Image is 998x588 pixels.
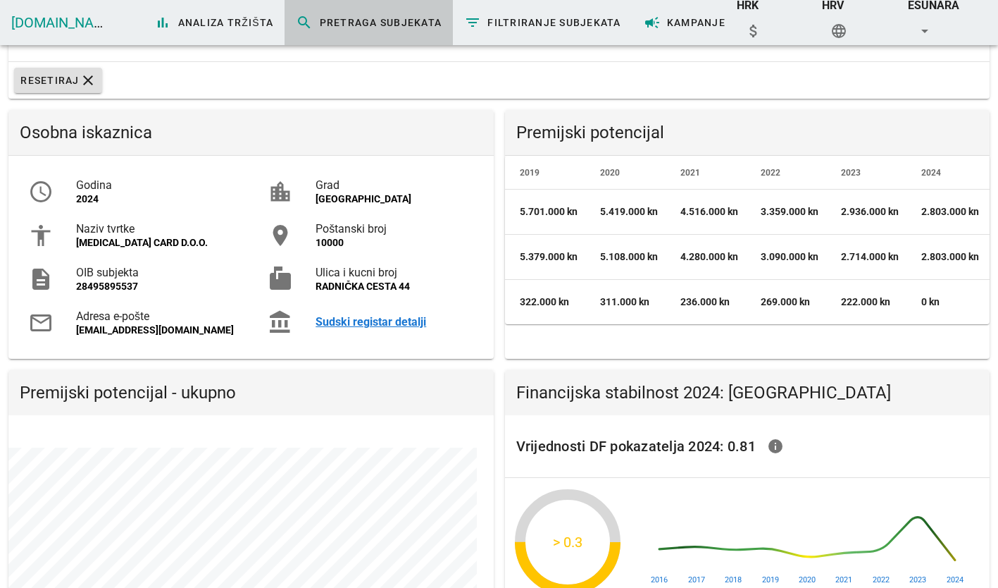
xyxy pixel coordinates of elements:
[316,266,473,279] div: Ulica i kucni broj
[268,310,293,335] i: account_balance
[830,280,910,324] td: 222.000 kn
[76,281,234,293] div: 28495895537
[767,438,784,455] i: info
[154,14,171,31] i: bar_chart
[910,280,990,324] td: 0 kn
[296,14,442,31] span: Pretraga subjekata
[910,235,990,280] td: 2.803.000 kn
[76,324,234,336] div: [EMAIL_ADDRESS][DOMAIN_NAME]
[8,110,494,155] div: Osobna iskaznica
[509,235,589,280] td: 5.379.000 kn
[76,193,234,205] div: 2024
[76,237,234,249] div: [MEDICAL_DATA] CARD D.O.O.
[268,223,293,248] i: room
[830,235,910,280] td: 2.714.000 kn
[830,190,910,235] td: 2.936.000 kn
[669,156,749,190] th: 2021
[644,14,661,31] i: campaign
[28,267,54,292] i: description
[316,193,473,205] div: [GEOGRAPHIC_DATA]
[947,575,963,584] text: 2024
[830,156,910,190] th: 2023
[873,575,890,584] text: 2022
[749,235,830,280] td: 3.090.000 kn
[505,370,990,415] div: Financijska stabilnost 2024: [GEOGRAPHIC_DATA]
[28,179,54,204] i: access_time
[687,575,704,584] text: 2017
[589,156,669,190] th: 2020
[509,190,589,235] td: 5.701.000 kn
[761,168,780,178] span: 2022
[505,110,990,155] div: Premijski potencijal
[600,168,620,178] span: 2020
[589,190,669,235] td: 5.419.000 kn
[910,190,990,235] td: 2.803.000 kn
[14,68,102,93] button: Resetiraj
[296,14,313,31] i: search
[799,575,816,584] text: 2020
[28,310,54,336] i: mail_outline
[464,14,621,31] span: Filtriranje subjekata
[830,23,847,39] i: language
[76,222,234,235] div: Naziv tvrtke
[910,156,990,190] th: 2024
[761,575,778,584] text: 2019
[669,280,749,324] td: 236.000 kn
[835,575,852,584] text: 2021
[745,23,762,39] i: attach_money
[464,14,481,31] i: filter_list
[154,14,273,31] span: Analiza tržišta
[76,310,234,323] div: Adresa e-pošte
[680,168,700,178] span: 2021
[644,14,725,31] span: Kampanje
[651,575,668,584] text: 2016
[268,267,293,292] i: markunread_mailbox
[509,156,589,190] th: 2019
[589,235,669,280] td: 5.108.000 kn
[749,280,830,324] td: 269.000 kn
[316,237,473,249] div: 10000
[916,23,933,39] i: arrow_drop_down
[909,575,926,584] text: 2023
[921,168,941,178] span: 2024
[749,190,830,235] td: 3.359.000 kn
[11,14,117,31] a: [DOMAIN_NAME]
[20,72,96,89] span: Resetiraj
[669,235,749,280] td: 4.280.000 kn
[8,370,494,415] div: Premijski potencijal - ukupno
[268,179,293,204] i: location_city
[669,190,749,235] td: 4.516.000 kn
[841,168,861,178] span: 2023
[589,280,669,324] td: 311.000 kn
[316,315,473,329] a: Sudski registar detalji
[80,72,96,89] i: clear
[316,222,473,235] div: Poštanski broj
[316,178,473,192] div: Grad
[749,156,830,190] th: 2022
[509,280,589,324] td: 322.000 kn
[76,178,234,192] div: Godina
[76,266,234,279] div: OIB subjekta
[505,415,990,477] div: Vrijednosti DF pokazatelja 2024: 0.81
[725,575,742,584] text: 2018
[520,168,539,178] span: 2019
[28,223,54,248] i: accessibility
[316,281,473,293] div: RADNIČKA CESTA 44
